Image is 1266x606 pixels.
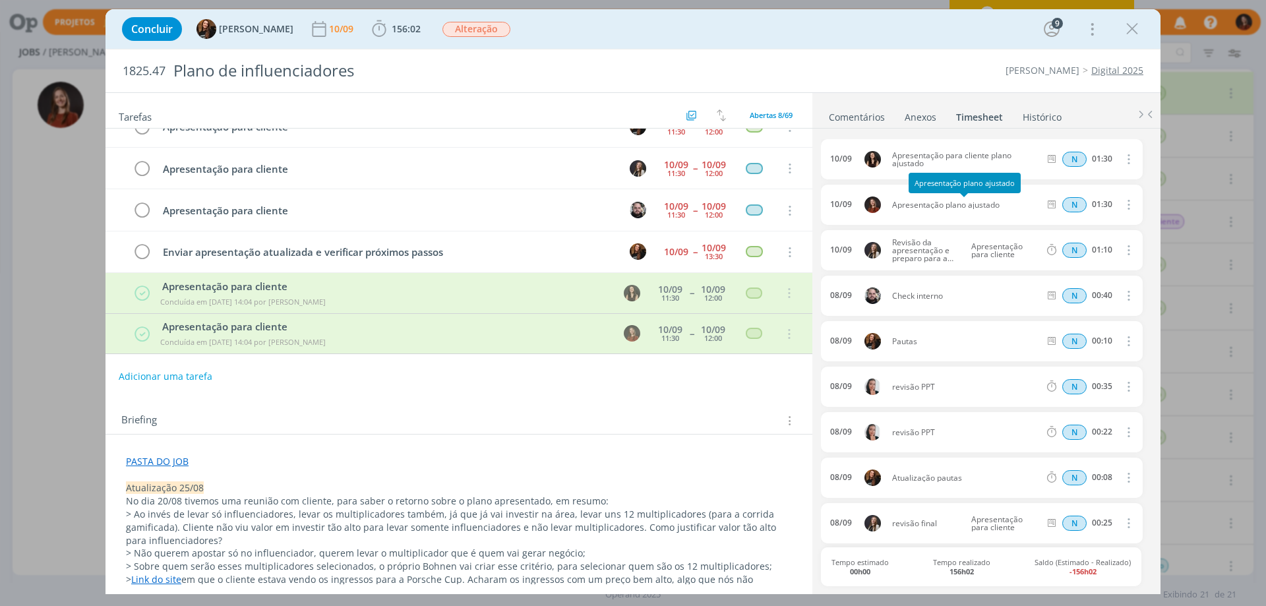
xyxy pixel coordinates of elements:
[630,243,646,260] img: T
[704,334,722,342] div: 12:00
[693,122,697,131] span: --
[667,128,685,135] div: 11:30
[1062,425,1087,440] span: N
[1070,566,1097,576] b: -156h02
[887,474,1044,482] span: Atualização pautas
[702,202,726,211] div: 10/09
[864,333,881,349] img: T
[1062,288,1087,303] div: Horas normais
[717,109,726,121] img: arrow-down-up.svg
[1062,152,1087,167] div: Horas normais
[830,518,852,528] div: 08/09
[750,110,793,120] span: Abertas 8/69
[864,424,881,440] img: C
[705,253,723,260] div: 13:30
[630,160,646,177] img: L
[157,202,617,219] div: Apresentação para cliente
[131,573,181,586] a: Link do site
[126,547,792,560] p: > Não querem apostar só no influenciador, querem levar o multiplicador que é quem vai gerar negócio;
[704,294,722,301] div: 12:00
[887,383,1044,391] span: revisão PPT
[1035,558,1131,575] span: Saldo (Estimado - Realizado)
[887,201,1044,209] span: Apresentação plano ajustado
[105,9,1160,594] div: dialog
[658,325,682,334] div: 10/09
[1062,197,1087,212] span: N
[864,288,881,304] img: G
[1092,200,1112,209] div: 01:30
[1062,243,1087,258] div: Horas normais
[131,24,173,34] span: Concluir
[119,107,152,123] span: Tarefas
[1062,425,1087,440] div: Horas normais
[442,21,511,38] button: Alteração
[1092,291,1112,300] div: 00:40
[664,202,688,211] div: 10/09
[864,242,881,258] img: L
[1062,334,1087,349] div: Horas normais
[126,495,792,508] p: No dia 20/08 tivemos uma reunião com cliente, para saber o retorno sobre o plano apresentado, em ...
[1092,473,1112,482] div: 00:08
[126,560,792,573] p: > Sobre quem serão esses multiplicadores selecionados, o próprio Bohnen vai criar esse critério, ...
[830,291,852,300] div: 08/09
[126,481,204,494] span: Atualização 25/08
[887,338,1044,346] span: Pautas
[864,470,881,486] img: T
[1052,18,1063,29] div: 9
[442,22,510,37] span: Alteração
[830,245,852,255] div: 10/09
[1062,470,1087,485] span: N
[864,515,881,531] img: L
[966,243,1042,258] span: Apresentação para cliente
[905,111,936,124] div: Anexos
[196,19,293,39] button: T[PERSON_NAME]
[701,285,725,294] div: 10/09
[690,288,694,297] span: --
[830,427,852,437] div: 08/09
[126,573,792,599] p: > em que o cliente estava vendo os ingressos para a Porsche Cup. Acharam os ingressos com um preç...
[158,319,611,334] div: Apresentação para cliente
[123,64,166,78] span: 1825.47
[658,285,682,294] div: 10/09
[219,24,293,34] span: [PERSON_NAME]
[887,239,966,262] span: Revisão da apresentação e preparo para a reunião.
[830,473,852,482] div: 08/09
[661,334,679,342] div: 11:30
[830,200,852,209] div: 10/09
[196,19,216,39] img: T
[122,17,182,41] button: Concluir
[1062,197,1087,212] div: Horas normais
[118,365,213,388] button: Adicionar uma tarefa
[966,516,1042,531] span: Apresentação para cliente
[158,279,611,294] div: Apresentação para cliente
[955,105,1004,124] a: Timesheet
[121,412,157,429] span: Briefing
[1062,334,1087,349] span: N
[702,243,726,253] div: 10/09
[1006,64,1079,76] a: [PERSON_NAME]
[705,211,723,218] div: 12:00
[933,558,990,575] span: Tempo realizado
[1062,379,1087,394] span: N
[830,154,852,164] div: 10/09
[701,325,725,334] div: 10/09
[157,244,617,260] div: Enviar apresentação atualizada e verificar próximos passos
[693,206,697,215] span: --
[1062,516,1087,531] span: N
[630,202,646,218] img: G
[628,158,648,178] button: L
[661,294,679,301] div: 11:30
[329,24,356,34] div: 10/09
[664,247,688,257] div: 10/09
[160,297,326,307] span: Concluída em [DATE] 14:04 por [PERSON_NAME]
[1062,470,1087,485] div: Horas normais
[1092,382,1112,391] div: 00:35
[850,566,870,576] b: 00h00
[1062,516,1087,531] div: Horas normais
[950,566,974,576] b: 156h02
[1022,105,1062,124] a: Histórico
[690,329,694,338] span: --
[830,336,852,346] div: 08/09
[667,211,685,218] div: 11:30
[693,247,697,257] span: --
